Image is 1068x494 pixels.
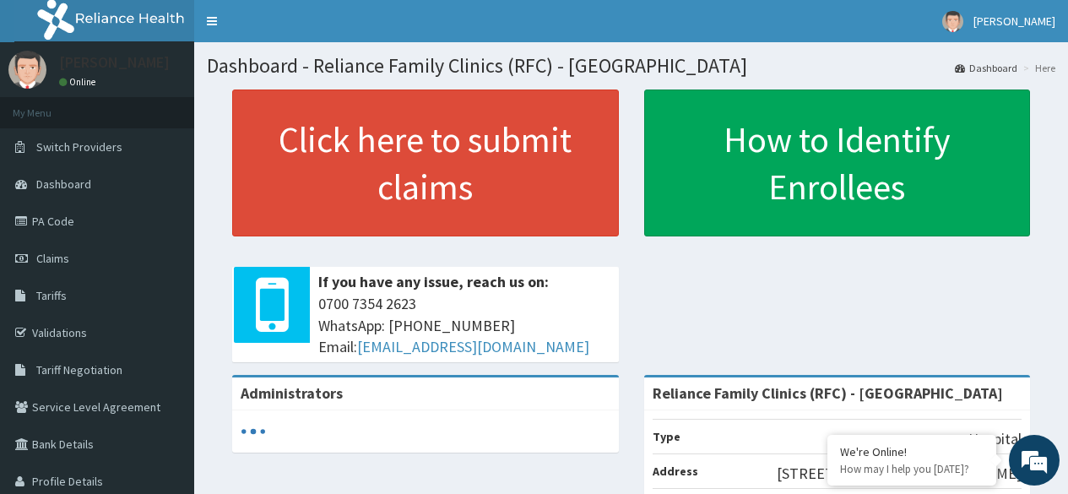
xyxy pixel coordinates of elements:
li: Here [1019,61,1055,75]
span: [PERSON_NAME] [973,14,1055,29]
a: Online [59,76,100,88]
b: Administrators [241,383,343,403]
p: How may I help you today? [840,462,984,476]
h1: Dashboard - Reliance Family Clinics (RFC) - [GEOGRAPHIC_DATA] [207,55,1055,77]
strong: Reliance Family Clinics (RFC) - [GEOGRAPHIC_DATA] [653,383,1003,403]
span: Dashboard [36,176,91,192]
a: Click here to submit claims [232,90,619,236]
b: If you have any issue, reach us on: [318,272,549,291]
b: Address [653,464,698,479]
img: User Image [942,11,963,32]
a: How to Identify Enrollees [644,90,1031,236]
p: [STREET_ADDRESS][PERSON_NAME] [777,463,1022,485]
svg: audio-loading [241,419,266,444]
span: Claims [36,251,69,266]
p: Hospital [968,428,1022,450]
span: Tariff Negotiation [36,362,122,377]
span: Switch Providers [36,139,122,155]
b: Type [653,429,680,444]
a: [EMAIL_ADDRESS][DOMAIN_NAME] [357,337,589,356]
span: 0700 7354 2623 WhatsApp: [PHONE_NUMBER] Email: [318,293,610,358]
img: User Image [8,51,46,89]
p: [PERSON_NAME] [59,55,170,70]
div: We're Online! [840,444,984,459]
span: Tariffs [36,288,67,303]
a: Dashboard [955,61,1017,75]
